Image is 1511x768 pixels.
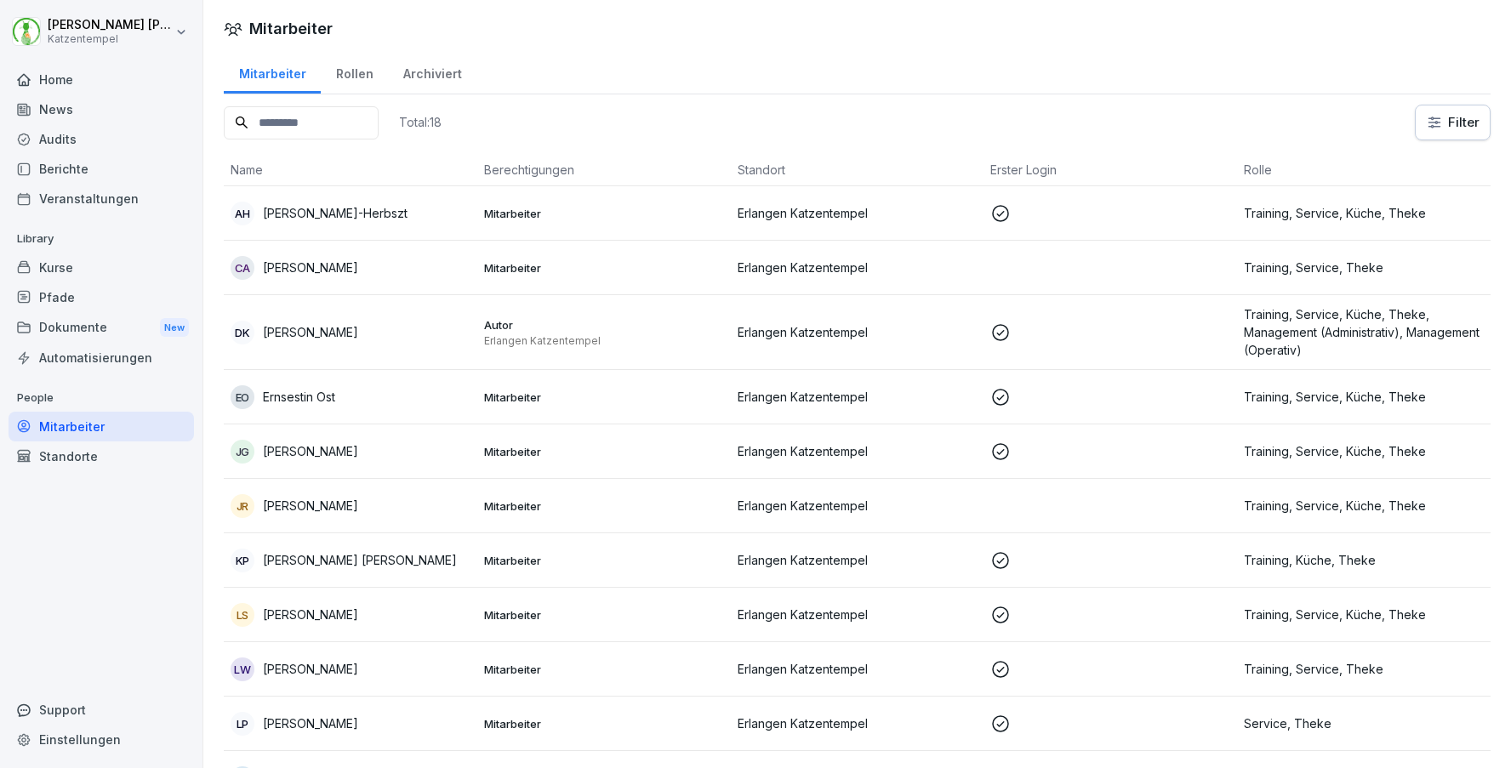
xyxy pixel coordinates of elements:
div: AH [231,202,254,225]
div: New [160,318,189,338]
p: Erlangen Katzentempel [738,660,978,678]
div: JG [231,440,254,464]
th: Erster Login [984,154,1237,186]
h1: Mitarbeiter [249,17,333,40]
p: Training, Service, Theke [1244,259,1484,276]
div: JR [231,494,254,518]
p: Training, Service, Küche, Theke [1244,606,1484,623]
p: Erlangen Katzentempel [738,442,978,460]
th: Name [224,154,477,186]
a: News [9,94,194,124]
p: Library [9,225,194,253]
p: Mitarbeiter [484,260,724,276]
p: [PERSON_NAME] [263,442,358,460]
p: [PERSON_NAME] [263,606,358,623]
div: Support [9,695,194,725]
a: Kurse [9,253,194,282]
th: Rolle [1237,154,1491,186]
a: Mitarbeiter [224,50,321,94]
p: Service, Theke [1244,714,1484,732]
p: Training, Service, Küche, Theke, Management (Administrativ), Management (Operativ) [1244,305,1484,359]
div: EO [231,385,254,409]
p: Erlangen Katzentempel [738,714,978,732]
p: Erlangen Katzentempel [738,606,978,623]
div: Filter [1426,114,1480,131]
a: Rollen [321,50,388,94]
p: Training, Service, Küche, Theke [1244,388,1484,406]
a: Berichte [9,154,194,184]
div: LS [231,603,254,627]
div: Dokumente [9,312,194,344]
a: Home [9,65,194,94]
div: DK [231,321,254,344]
p: Mitarbeiter [484,444,724,459]
p: Katzentempel [48,33,172,45]
th: Standort [731,154,984,186]
p: Erlangen Katzentempel [484,334,724,348]
p: Training, Service, Küche, Theke [1244,497,1484,515]
p: [PERSON_NAME] [263,323,358,341]
div: KP [231,549,254,572]
th: Berechtigungen [477,154,731,186]
button: Filter [1416,105,1490,139]
p: Training, Küche, Theke [1244,551,1484,569]
p: Ernsestin Ost [263,388,335,406]
p: Mitarbeiter [484,716,724,731]
p: Mitarbeiter [484,662,724,677]
a: Audits [9,124,194,154]
p: Training, Service, Theke [1244,660,1484,678]
p: Training, Service, Küche, Theke [1244,442,1484,460]
p: Total: 18 [399,114,442,130]
a: DokumenteNew [9,312,194,344]
a: Pfade [9,282,194,312]
a: Veranstaltungen [9,184,194,213]
div: CA [231,256,254,280]
p: Mitarbeiter [484,498,724,514]
p: Mitarbeiter [484,607,724,623]
p: Autor [484,317,724,333]
p: [PERSON_NAME] [263,714,358,732]
a: Archiviert [388,50,476,94]
p: [PERSON_NAME] [PERSON_NAME] [48,18,172,32]
p: Erlangen Katzentempel [738,323,978,341]
p: Mitarbeiter [484,390,724,405]
p: [PERSON_NAME] [263,497,358,515]
a: Automatisierungen [9,343,194,373]
p: People [9,384,194,412]
p: [PERSON_NAME] [263,259,358,276]
p: Training, Service, Küche, Theke [1244,204,1484,222]
div: LW [231,657,254,681]
p: [PERSON_NAME] [PERSON_NAME] [263,551,457,569]
p: Erlangen Katzentempel [738,497,978,515]
p: Erlangen Katzentempel [738,204,978,222]
p: Mitarbeiter [484,206,724,221]
p: Mitarbeiter [484,553,724,568]
a: Mitarbeiter [9,412,194,441]
p: [PERSON_NAME] [263,660,358,678]
a: Einstellungen [9,725,194,754]
div: LP [231,712,254,736]
p: Erlangen Katzentempel [738,388,978,406]
p: Erlangen Katzentempel [738,259,978,276]
p: Erlangen Katzentempel [738,551,978,569]
a: Standorte [9,441,194,471]
p: [PERSON_NAME]-Herbszt [263,204,408,222]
